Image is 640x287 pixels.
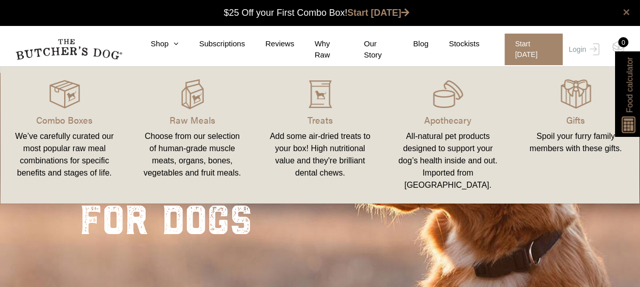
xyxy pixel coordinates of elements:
[67,159,265,241] div: real food for dogs
[612,41,625,54] img: TBD_Cart-Empty.png
[347,8,409,18] a: Start [DATE]
[141,113,244,127] p: Raw Meals
[130,38,179,50] a: Shop
[393,38,428,50] a: Blog
[512,77,639,193] a: Gifts Spoil your furry family members with these gifts.
[344,38,393,61] a: Our Story
[13,113,116,127] p: Combo Boxes
[396,130,499,191] div: All-natural pet products designed to support your dog’s health inside and out. Imported from [GEO...
[396,113,499,127] p: Apothecary
[505,34,562,65] span: Start [DATE]
[268,113,372,127] p: Treats
[494,34,566,65] a: Start [DATE]
[384,77,512,193] a: Apothecary All-natural pet products designed to support your dog’s health inside and out. Importe...
[245,38,294,50] a: Reviews
[256,77,384,193] a: Treats Add some air-dried treats to your box! High nutritional value and they're brilliant dental...
[1,77,128,193] a: Combo Boxes We’ve carefully curated our most popular raw meal combinations for specific benefits ...
[524,113,627,127] p: Gifts
[623,57,635,112] span: Food calculator
[268,130,372,179] div: Add some air-dried treats to your box! High nutritional value and they're brilliant dental chews.
[294,38,344,61] a: Why Raw
[524,130,627,155] div: Spoil your furry family members with these gifts.
[428,38,479,50] a: Stockists
[566,34,599,65] a: Login
[618,37,628,47] div: 0
[141,130,244,179] div: Choose from our selection of human-grade muscle meats, organs, bones, vegetables and fruit meals.
[128,77,256,193] a: Raw Meals Choose from our selection of human-grade muscle meats, organs, bones, vegetables and fr...
[179,38,245,50] a: Subscriptions
[623,6,630,18] a: close
[13,130,116,179] div: We’ve carefully curated our most popular raw meal combinations for specific benefits and stages o...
